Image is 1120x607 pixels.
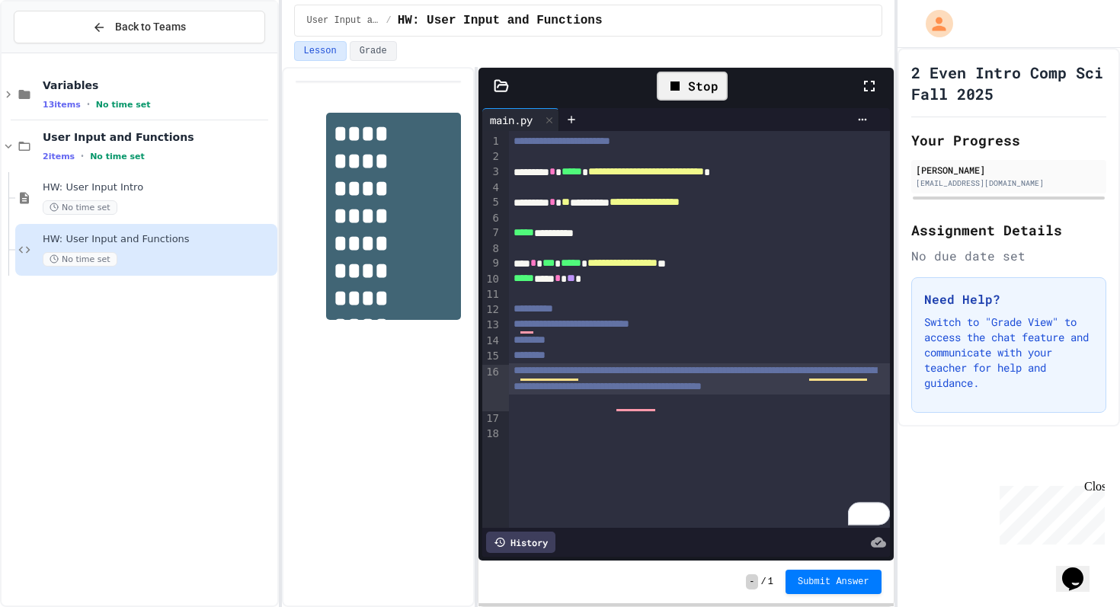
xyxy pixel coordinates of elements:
[43,152,75,161] span: 2 items
[43,181,274,194] span: HW: User Input Intro
[1056,546,1105,592] iframe: chat widget
[482,241,501,257] div: 8
[14,11,265,43] button: Back to Teams
[43,200,117,215] span: No time set
[87,98,90,110] span: •
[482,225,501,241] div: 7
[910,6,957,41] div: My Account
[386,14,392,27] span: /
[43,130,274,144] span: User Input and Functions
[90,152,145,161] span: No time set
[398,11,603,30] span: HW: User Input and Functions
[482,318,501,333] div: 13
[482,195,501,210] div: 5
[746,574,757,589] span: -
[43,100,81,110] span: 13 items
[43,252,117,267] span: No time set
[482,365,501,411] div: 16
[482,287,501,302] div: 11
[911,129,1106,151] h2: Your Progress
[911,62,1106,104] h1: 2 Even Intro Comp Sci Fall 2025
[916,177,1102,189] div: [EMAIL_ADDRESS][DOMAIN_NAME]
[916,163,1102,177] div: [PERSON_NAME]
[482,272,501,287] div: 10
[482,181,501,196] div: 4
[994,480,1105,545] iframe: chat widget
[911,219,1106,241] h2: Assignment Details
[43,78,274,92] span: Variables
[657,72,728,101] div: Stop
[924,290,1093,308] h3: Need Help?
[482,108,559,131] div: main.py
[924,315,1093,391] p: Switch to "Grade View" to access the chat feature and communicate with your teacher for help and ...
[482,149,501,165] div: 2
[486,532,555,553] div: History
[482,411,501,426] div: 17
[81,150,84,162] span: •
[911,247,1106,265] div: No due date set
[482,134,501,149] div: 1
[482,426,501,442] div: 18
[43,233,274,246] span: HW: User Input and Functions
[509,131,889,528] div: To enrich screen reader interactions, please activate Accessibility in Grammarly extension settings
[350,41,397,61] button: Grade
[115,19,186,35] span: Back to Teams
[482,256,501,271] div: 9
[482,112,540,128] div: main.py
[482,165,501,180] div: 3
[798,576,869,588] span: Submit Answer
[482,334,501,349] div: 14
[761,576,766,588] span: /
[482,211,501,226] div: 6
[768,576,773,588] span: 1
[786,570,882,594] button: Submit Answer
[294,41,347,61] button: Lesson
[96,100,151,110] span: No time set
[482,302,501,318] div: 12
[307,14,380,27] span: User Input and Functions
[6,6,105,97] div: Chat with us now!Close
[482,349,501,364] div: 15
